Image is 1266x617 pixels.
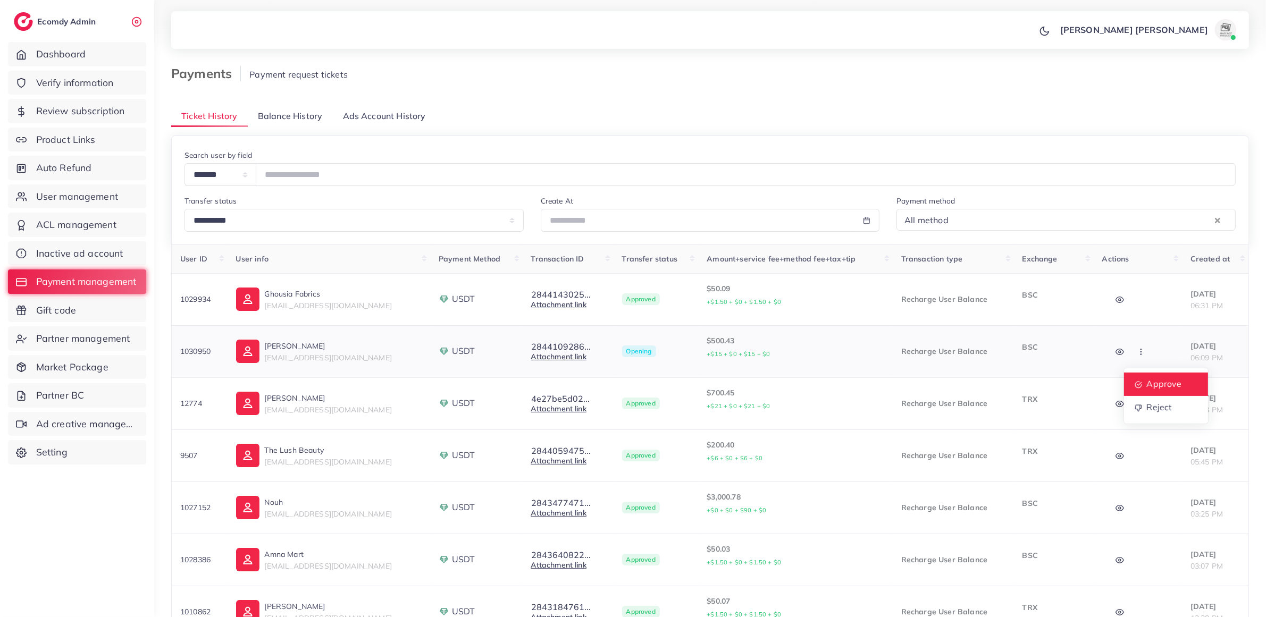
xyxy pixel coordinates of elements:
[265,405,392,415] span: [EMAIL_ADDRESS][DOMAIN_NAME]
[896,196,955,206] label: Payment method
[8,156,146,180] a: Auto Refund
[8,269,146,294] a: Payment management
[180,254,207,264] span: User ID
[452,501,475,513] span: USDT
[180,397,219,410] p: 12774
[265,444,392,457] p: The Lush Beauty
[707,491,884,517] p: $3,000.78
[901,345,1005,358] p: Recharge User Balance
[265,353,392,362] span: [EMAIL_ADDRESS][DOMAIN_NAME]
[707,402,770,410] small: +$21 + $0 + $21 + $0
[707,438,884,464] p: $200.40
[901,449,1005,462] p: Recharge User Balance
[265,457,392,467] span: [EMAIL_ADDRESS][DOMAIN_NAME]
[14,12,33,31] img: logo
[531,508,586,518] a: Attachment link
[1190,444,1240,457] p: [DATE]
[236,444,259,467] img: ic-user-info.36bf1079.svg
[622,554,660,565] span: Approved
[439,346,449,357] img: payment
[36,247,123,260] span: Inactive ad account
[36,47,86,61] span: Dashboard
[439,450,449,461] img: payment
[452,397,475,409] span: USDT
[531,290,592,299] button: 2844143025...
[8,184,146,209] a: User management
[36,417,138,431] span: Ad creative management
[1022,341,1085,353] p: BSC
[265,301,392,310] span: [EMAIL_ADDRESS][DOMAIN_NAME]
[249,69,348,80] span: Payment request tickets
[36,218,116,232] span: ACL management
[180,293,219,306] p: 1029934
[901,397,1005,410] p: Recharge User Balance
[439,254,500,264] span: Payment Method
[181,110,237,122] span: Ticket History
[452,345,475,357] span: USDT
[531,300,586,309] a: Attachment link
[1190,561,1223,571] span: 03:07 PM
[707,282,884,308] p: $50.09
[901,293,1005,306] p: Recharge User Balance
[1022,445,1085,458] p: TRX
[8,440,146,464] a: Setting
[1060,23,1208,36] p: [PERSON_NAME] [PERSON_NAME]
[1022,393,1085,405] p: TRX
[180,345,219,358] p: 1030950
[707,298,781,306] small: +$1.50 + $0 + $1.50 + $0
[36,275,137,289] span: Payment management
[622,345,656,357] span: Opening
[1190,457,1223,467] span: 05:45 PM
[707,350,770,358] small: +$15 + $0 + $15 + $0
[36,190,118,204] span: User management
[236,548,259,571] img: ic-user-info.36bf1079.svg
[707,334,884,360] p: $500.43
[8,241,146,266] a: Inactive ad account
[8,383,146,408] a: Partner BC
[531,254,584,264] span: Transaction ID
[622,398,660,409] span: Approved
[265,392,392,404] p: [PERSON_NAME]
[439,554,449,565] img: payment
[622,502,660,513] span: Approved
[707,454,762,462] small: +$6 + $0 + $6 + $0
[36,303,76,317] span: Gift code
[8,99,146,123] a: Review subscription
[1190,301,1223,310] span: 06:31 PM
[439,606,449,617] img: payment
[343,110,426,122] span: Ads Account History
[265,340,392,352] p: [PERSON_NAME]
[439,398,449,409] img: payment
[901,553,1005,566] p: Recharge User Balance
[707,543,884,569] p: $50.03
[36,388,85,402] span: Partner BC
[1190,509,1223,519] span: 03:25 PM
[707,386,884,412] p: $700.45
[258,110,322,122] span: Balance History
[8,42,146,66] a: Dashboard
[8,298,146,323] a: Gift code
[1022,601,1085,614] p: TRX
[1190,392,1240,404] p: [DATE]
[531,550,592,560] button: 2843640822...
[531,446,592,455] button: 2844059475...
[1022,254,1058,264] span: Exchange
[952,212,1212,228] input: Search for option
[1054,19,1240,40] a: [PERSON_NAME] [PERSON_NAME]avatar
[265,288,392,300] p: Ghousia Fabrics
[901,501,1005,514] p: Recharge User Balance
[439,294,449,305] img: payment
[531,602,592,612] button: 2843184761...
[236,288,259,311] img: ic-user-info.36bf1079.svg
[265,600,392,613] p: [PERSON_NAME]
[902,212,951,228] span: All method
[1022,289,1085,301] p: BSC
[236,392,259,415] img: ic-user-info.36bf1079.svg
[531,342,592,351] button: 2844109286...
[36,445,68,459] span: Setting
[707,506,766,514] small: +$0 + $0 + $90 + $0
[1190,340,1240,352] p: [DATE]
[1146,379,1181,390] span: Approve
[36,133,96,147] span: Product Links
[1146,402,1172,413] span: Reject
